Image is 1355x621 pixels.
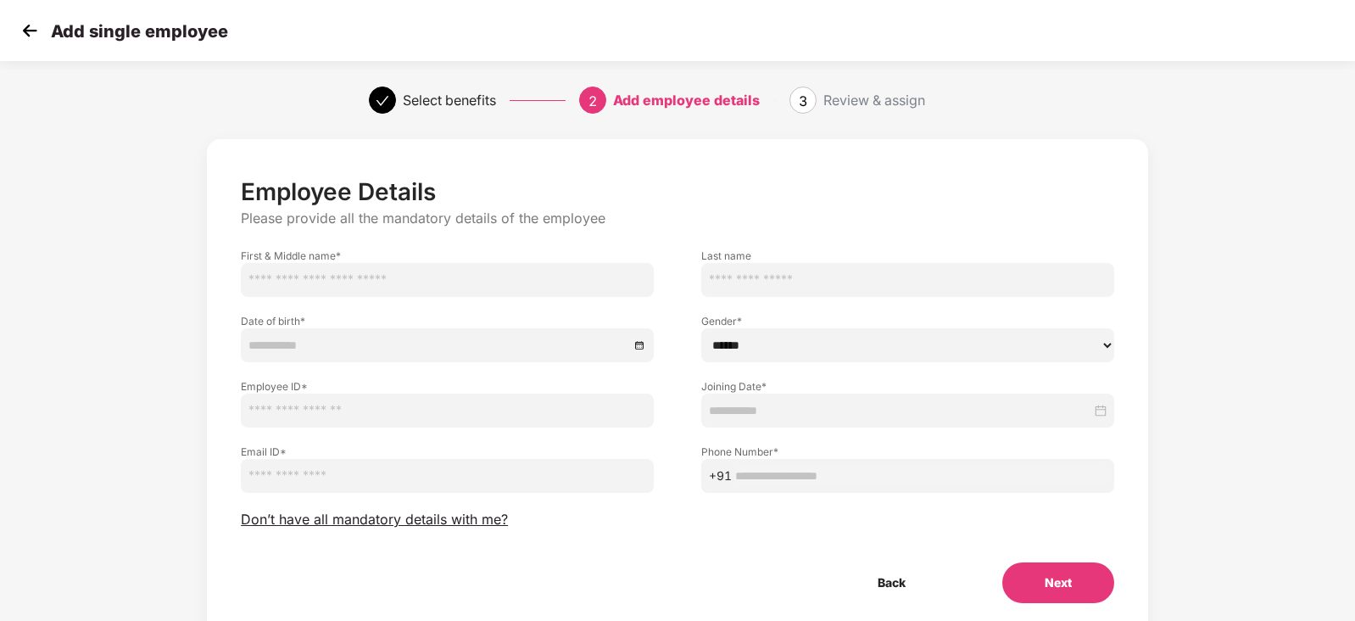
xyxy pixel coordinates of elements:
span: check [376,94,389,108]
label: Joining Date [701,379,1114,394]
button: Next [1002,562,1114,603]
label: Phone Number [701,445,1114,459]
label: Gender [701,314,1114,328]
span: +91 [709,467,732,485]
label: Last name [701,249,1114,263]
div: Add employee details [613,87,760,114]
div: Select benefits [403,87,496,114]
p: Add single employee [51,21,228,42]
p: Please provide all the mandatory details of the employee [241,210,1114,227]
img: svg+xml;base64,PHN2ZyB4bWxucz0iaHR0cDovL3d3dy53My5vcmcvMjAwMC9zdmciIHdpZHRoPSIzMCIgaGVpZ2h0PSIzMC... [17,18,42,43]
label: Employee ID [241,379,654,394]
label: First & Middle name [241,249,654,263]
label: Email ID [241,445,654,459]
p: Employee Details [241,177,1114,206]
button: Back [835,562,948,603]
div: Review & assign [823,87,925,114]
span: 3 [799,92,807,109]
span: 2 [588,92,597,109]
label: Date of birth [241,314,654,328]
span: Don’t have all mandatory details with me? [241,511,508,529]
